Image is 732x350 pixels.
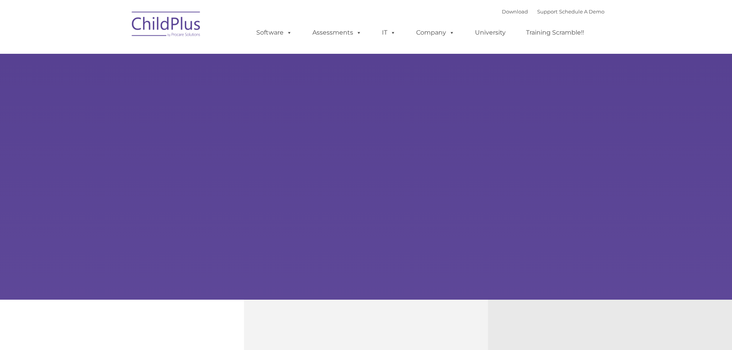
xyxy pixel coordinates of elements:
[502,8,528,15] a: Download
[408,25,462,40] a: Company
[305,25,369,40] a: Assessments
[128,6,205,45] img: ChildPlus by Procare Solutions
[467,25,513,40] a: University
[502,8,604,15] font: |
[249,25,300,40] a: Software
[518,25,592,40] a: Training Scramble!!
[537,8,558,15] a: Support
[559,8,604,15] a: Schedule A Demo
[374,25,403,40] a: IT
